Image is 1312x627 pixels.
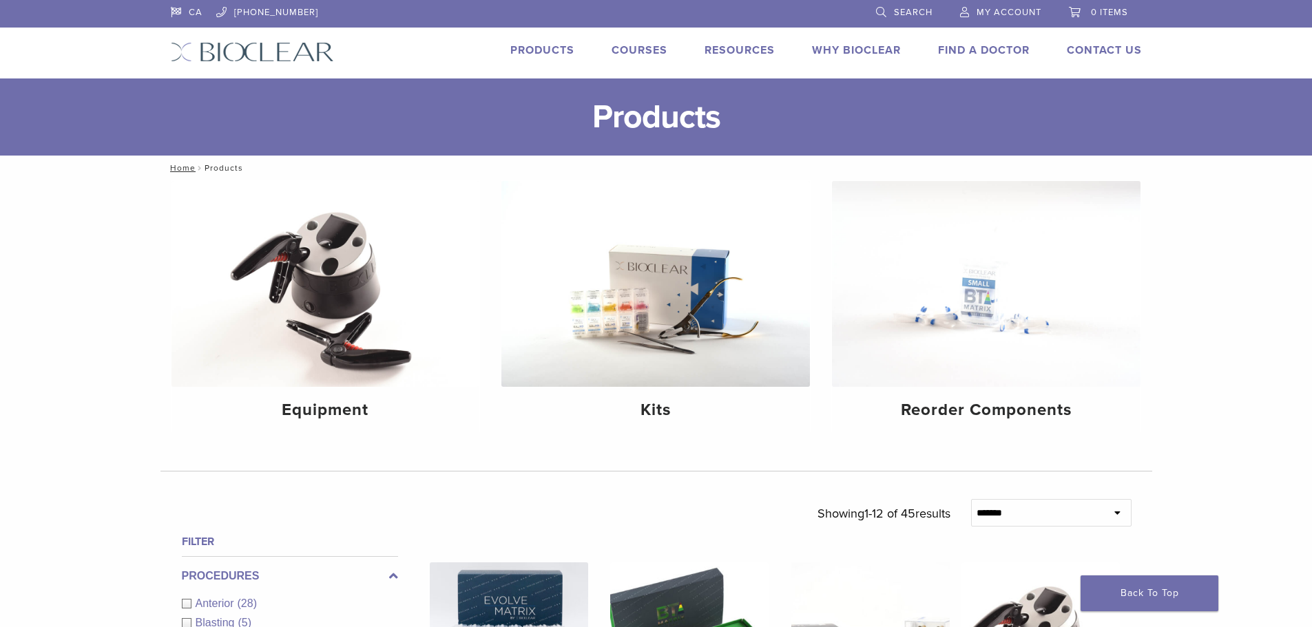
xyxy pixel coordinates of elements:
[977,7,1041,18] span: My Account
[160,156,1152,180] nav: Products
[501,181,810,432] a: Kits
[510,43,574,57] a: Products
[1081,575,1218,611] a: Back To Top
[238,597,257,609] span: (28)
[182,533,398,550] h4: Filter
[832,181,1141,387] img: Reorder Components
[171,181,480,432] a: Equipment
[1067,43,1142,57] a: Contact Us
[166,163,196,173] a: Home
[183,398,469,423] h4: Equipment
[196,164,205,171] span: /
[812,43,901,57] a: Why Bioclear
[843,398,1129,423] h4: Reorder Components
[501,181,810,387] img: Kits
[832,181,1141,432] a: Reorder Components
[938,43,1030,57] a: Find A Doctor
[512,398,799,423] h4: Kits
[894,7,933,18] span: Search
[171,42,334,62] img: Bioclear
[1091,7,1128,18] span: 0 items
[705,43,775,57] a: Resources
[171,181,480,387] img: Equipment
[196,597,238,609] span: Anterior
[182,568,398,584] label: Procedures
[864,506,915,521] span: 1-12 of 45
[612,43,667,57] a: Courses
[818,499,950,528] p: Showing results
